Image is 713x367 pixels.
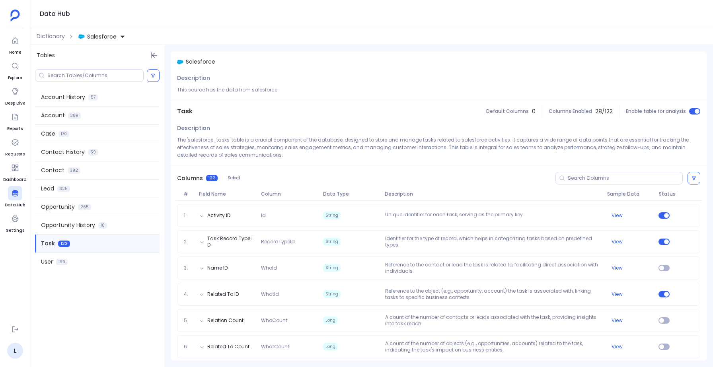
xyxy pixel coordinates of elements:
p: Identifier for the type of record, which helps in categorizing tasks based on predefined types. [382,235,604,248]
button: Hide Tables [148,50,160,61]
span: 122 [206,175,218,181]
span: Lead [41,184,54,193]
span: String [323,238,341,246]
span: 6. [181,344,196,350]
span: WhatCount [258,344,320,350]
span: String [323,212,341,219]
input: Search Columns [568,175,682,181]
p: Unique identifier for each task, serving as the primary key. [382,212,604,219]
img: salesforce.svg [78,33,85,40]
button: View [612,344,623,350]
p: A count of the number of objects (e.g., opportunities, accounts) related to the task, indicating ... [382,340,604,353]
span: Reports [7,126,23,132]
span: Task [41,239,55,248]
span: 2. [181,239,196,245]
span: Sample Data [604,191,656,197]
span: Field Name [196,191,258,197]
span: Dictionary [37,32,65,41]
span: User [41,258,53,266]
button: Name ID [207,265,228,271]
a: Explore [8,59,22,81]
button: View [612,239,623,245]
span: Columns Enabled [549,108,592,115]
span: Salesforce [87,33,117,41]
span: Case [41,130,55,138]
button: View [612,291,623,297]
span: Contact [41,166,64,175]
span: WhoCount [258,317,320,324]
span: Description [382,191,604,197]
span: Data Hub [5,202,25,208]
span: 196 [56,259,68,265]
span: 3. [181,265,196,271]
span: Deep Dive [5,100,25,107]
button: Salesforce [77,30,127,43]
img: petavue logo [10,10,20,21]
button: View [612,265,623,271]
span: Account History [41,93,85,101]
span: 389 [68,113,81,119]
span: Explore [8,75,22,81]
span: Settings [6,227,24,234]
span: 5. [181,317,196,324]
span: Requests [5,151,25,157]
span: RecordTypeId [258,239,320,245]
span: 0 [532,107,536,116]
span: Long [323,343,338,351]
span: Contact History [41,148,85,156]
span: Account [41,111,65,120]
span: 28 / 122 [595,107,613,116]
button: Related To Count [207,344,249,350]
span: # [180,191,196,197]
a: Reports [7,110,23,132]
span: 59 [88,149,98,155]
button: Relation Count [207,317,244,324]
button: Task Record Type ID [207,235,255,248]
span: 1. [181,212,196,219]
a: Requests [5,135,25,157]
span: WhatId [258,291,320,297]
span: Status [656,191,676,197]
button: Activity ID [207,212,230,219]
p: The 'salesforce_tasks' table is a crucial component of the database, designed to store and manage... [177,136,700,159]
span: Long [323,317,338,324]
p: This source has the data from salesforce [177,86,700,93]
span: Home [8,49,22,56]
span: Opportunity History [41,221,95,229]
span: Data Type [320,191,382,197]
span: 4. [181,291,196,297]
span: 325 [57,186,70,192]
span: String [323,264,341,272]
a: Deep Dive [5,84,25,107]
a: L [7,343,23,359]
span: Opportunity [41,203,75,211]
input: Search Tables/Columns [47,72,143,79]
span: 265 [78,204,91,210]
span: Column [258,191,320,197]
a: Data Hub [5,186,25,208]
span: Description [177,124,210,132]
div: Tables [30,45,164,66]
h1: Data Hub [40,8,70,19]
p: Reference to the object (e.g., opportunity, account) the task is associated with, linking tasks t... [382,288,604,301]
p: Reference to the contact or lead the task is related to, facilitating direct association with ind... [382,262,604,274]
span: 16 [98,222,107,229]
button: View [612,317,623,324]
a: Dashboard [3,161,27,183]
span: Description [177,74,210,82]
img: salesforce.svg [177,59,183,65]
span: Enable table for analysis [626,108,686,115]
a: Home [8,33,22,56]
span: String [323,290,341,298]
span: WhoId [258,265,320,271]
span: 392 [68,167,80,174]
span: Dashboard [3,177,27,183]
span: Columns [177,174,203,183]
button: View [612,212,623,219]
span: 122 [58,241,70,247]
a: Settings [6,212,24,234]
span: Id [258,212,320,219]
span: Default Columns [486,108,529,115]
span: Salesforce [186,58,215,66]
p: A count of the number of contacts or leads associated with the task, providing insights into task... [382,314,604,327]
